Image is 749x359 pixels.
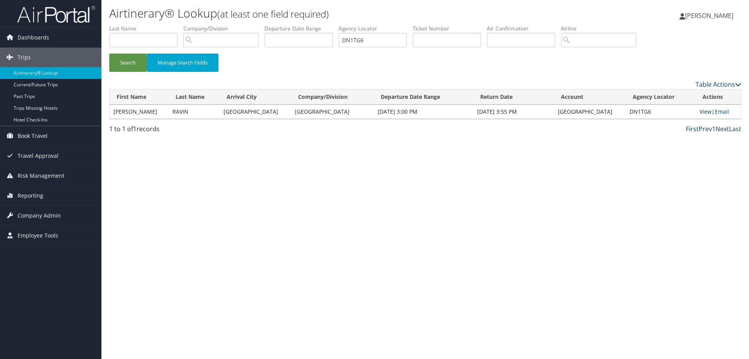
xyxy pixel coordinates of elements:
span: Travel Approval [18,146,59,166]
th: Actions [696,89,741,105]
td: [DATE] 3:00 PM [374,105,473,119]
h1: Airtinerary® Lookup [109,5,531,21]
button: Manage Search Fields [147,54,218,72]
button: Search [109,54,147,72]
th: Last Name: activate to sort column ascending [169,89,220,105]
a: View [699,108,712,115]
span: Book Travel [18,126,48,146]
span: 1 [133,125,137,133]
td: [GEOGRAPHIC_DATA] [291,105,374,119]
label: Last Name [109,25,183,32]
th: Arrival City: activate to sort column ascending [220,89,291,105]
td: DN1TG6 [626,105,696,119]
a: Table Actions [696,80,741,89]
td: | [696,105,741,119]
a: Last [729,125,741,133]
span: [PERSON_NAME] [685,11,733,20]
span: Employee Tools [18,226,58,245]
td: [PERSON_NAME] [110,105,169,119]
a: Next [715,125,729,133]
label: Company/Division [183,25,264,32]
span: Dashboards [18,28,49,47]
th: Company/Division [291,89,374,105]
th: Return Date: activate to sort column ascending [473,89,554,105]
a: [PERSON_NAME] [680,4,741,27]
a: First [686,125,699,133]
a: 1 [712,125,715,133]
a: Prev [699,125,712,133]
span: Reporting [18,186,43,205]
th: Account: activate to sort column ascending [554,89,625,105]
td: [DATE] 3:55 PM [473,105,554,119]
td: RAVIN [169,105,220,119]
a: Email [715,108,729,115]
label: Agency Locator [339,25,413,32]
th: First Name: activate to sort column ascending [110,89,169,105]
th: Agency Locator: activate to sort column ascending [626,89,696,105]
span: Risk Management [18,166,64,186]
label: Departure Date Range [264,25,339,32]
label: Ticket Number [413,25,487,32]
span: Trips [18,48,31,67]
td: [GEOGRAPHIC_DATA] [220,105,291,119]
small: (at least one field required) [217,7,329,20]
td: [GEOGRAPHIC_DATA] [554,105,625,119]
img: airportal-logo.png [17,5,95,23]
label: Airline [561,25,642,32]
label: Air Confirmation [487,25,561,32]
div: 1 to 1 of records [109,124,259,138]
th: Departure Date Range: activate to sort column ascending [374,89,473,105]
span: Company Admin [18,206,61,225]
